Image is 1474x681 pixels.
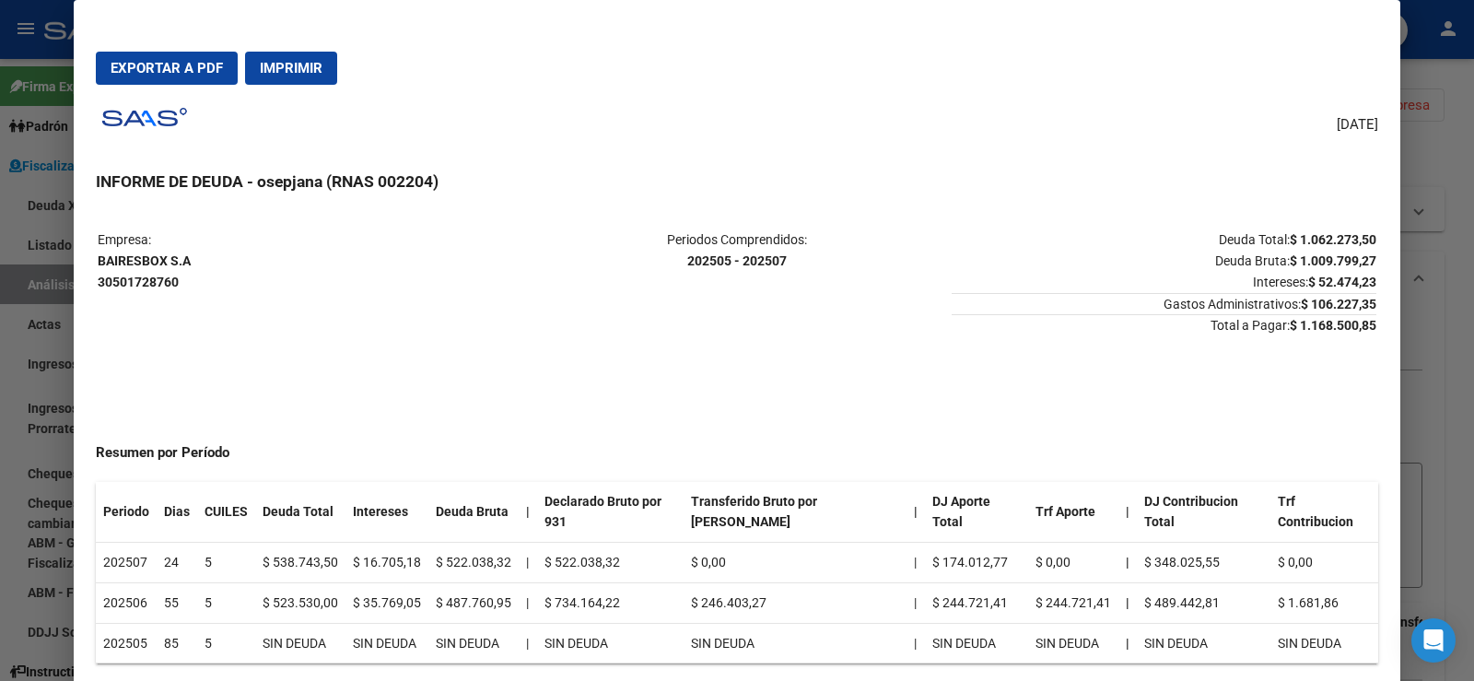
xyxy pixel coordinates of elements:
[1411,618,1456,663] div: Open Intercom Messenger
[98,229,522,292] p: Empresa:
[925,623,1028,663] td: SIN DEUDA
[952,314,1376,333] span: Total a Pagar:
[684,582,907,623] td: $ 246.403,27
[907,623,925,663] td: |
[345,543,428,583] td: $ 16.705,18
[428,543,519,583] td: $ 522.038,32
[255,582,345,623] td: $ 523.530,00
[1118,623,1137,663] th: |
[519,543,537,583] td: |
[197,623,255,663] td: 5
[255,623,345,663] td: SIN DEUDA
[1270,623,1378,663] td: SIN DEUDA
[111,60,223,76] span: Exportar a PDF
[197,482,255,543] th: CUILES
[96,623,157,663] td: 202505
[952,229,1376,292] p: Deuda Total: Deuda Bruta: Intereses:
[1137,543,1270,583] td: $ 348.025,55
[96,543,157,583] td: 202507
[260,60,322,76] span: Imprimir
[428,482,519,543] th: Deuda Bruta
[245,52,337,85] button: Imprimir
[1290,232,1376,247] strong: $ 1.062.273,50
[519,623,537,663] td: |
[687,253,787,268] strong: 202505 - 202507
[96,582,157,623] td: 202506
[925,543,1028,583] td: $ 174.012,77
[96,52,238,85] button: Exportar a PDF
[1118,582,1137,623] th: |
[96,442,1378,464] h4: Resumen por Período
[1137,582,1270,623] td: $ 489.442,81
[1270,543,1378,583] td: $ 0,00
[428,582,519,623] td: $ 487.760,95
[197,582,255,623] td: 5
[684,623,907,663] td: SIN DEUDA
[1290,253,1376,268] strong: $ 1.009.799,27
[684,543,907,583] td: $ 0,00
[1270,582,1378,623] td: $ 1.681,86
[1301,297,1376,311] strong: $ 106.227,35
[197,543,255,583] td: 5
[684,482,907,543] th: Transferido Bruto por [PERSON_NAME]
[1290,318,1376,333] strong: $ 1.168.500,85
[1308,275,1376,289] strong: $ 52.474,23
[537,543,684,583] td: $ 522.038,32
[907,482,925,543] th: |
[952,293,1376,311] span: Gastos Administrativos:
[1270,482,1378,543] th: Trf Contribucion
[98,253,191,289] strong: BAIRESBOX S.A 30501728760
[255,543,345,583] td: $ 538.743,50
[345,582,428,623] td: $ 35.769,05
[907,543,925,583] td: |
[428,623,519,663] td: SIN DEUDA
[907,582,925,623] td: |
[1137,482,1270,543] th: DJ Contribucion Total
[255,482,345,543] th: Deuda Total
[519,582,537,623] td: |
[925,582,1028,623] td: $ 244.721,41
[537,582,684,623] td: $ 734.164,22
[157,482,197,543] th: Dias
[345,482,428,543] th: Intereses
[1118,543,1137,583] th: |
[537,482,684,543] th: Declarado Bruto por 931
[157,582,197,623] td: 55
[537,623,684,663] td: SIN DEUDA
[96,482,157,543] th: Periodo
[1028,482,1118,543] th: Trf Aporte
[1118,482,1137,543] th: |
[1028,623,1118,663] td: SIN DEUDA
[157,623,197,663] td: 85
[1028,543,1118,583] td: $ 0,00
[1337,114,1378,135] span: [DATE]
[925,482,1028,543] th: DJ Aporte Total
[519,482,537,543] th: |
[345,623,428,663] td: SIN DEUDA
[524,229,949,272] p: Periodos Comprendidos:
[96,170,1378,194] h3: INFORME DE DEUDA - osepjana (RNAS 002204)
[157,543,197,583] td: 24
[1137,623,1270,663] td: SIN DEUDA
[1028,582,1118,623] td: $ 244.721,41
